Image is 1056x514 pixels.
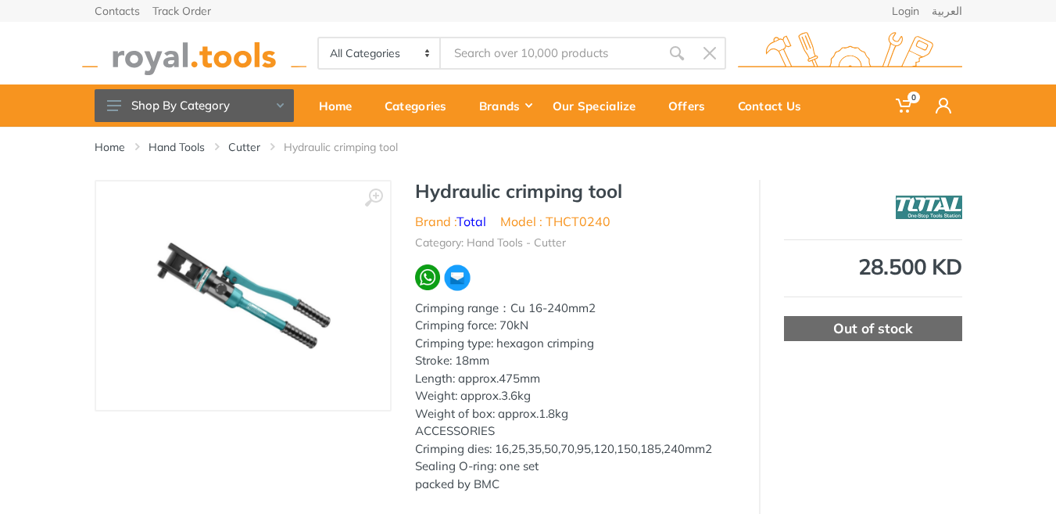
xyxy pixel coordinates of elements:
[500,212,610,231] li: Model : THCT0240
[896,188,962,227] img: Total
[907,92,920,103] span: 0
[228,139,260,155] a: Cutter
[727,89,823,122] div: Contact Us
[415,180,736,203] h1: Hydraulic crimping tool
[95,139,962,155] nav: breadcrumb
[374,84,468,127] a: Categories
[149,139,205,155] a: Hand Tools
[657,84,727,127] a: Offers
[738,32,962,75] img: royal.tools Logo
[152,5,211,16] a: Track Order
[657,89,727,122] div: Offers
[95,89,294,122] button: Shop By Category
[932,5,962,16] a: العربية
[95,5,140,16] a: Contacts
[415,212,486,231] li: Brand :
[415,300,736,494] div: Crimping range：Cu 16-240mm2 Crimping force: 70kN Crimping type: hexagon crimping Stroke: 18mm Len...
[784,316,962,341] div: Out of stock
[468,89,542,122] div: Brands
[308,89,374,122] div: Home
[95,139,125,155] a: Home
[415,235,566,251] li: Category: Hand Tools - Cutter
[784,256,962,278] div: 28.500 KD
[145,197,342,394] img: Royal Tools - Hydraulic crimping tool
[415,264,441,290] img: wa.webp
[443,264,471,292] img: ma.webp
[82,32,306,75] img: royal.tools Logo
[542,89,657,122] div: Our Specialize
[441,37,660,70] input: Site search
[892,5,919,16] a: Login
[727,84,823,127] a: Contact Us
[885,84,925,127] a: 0
[456,214,486,229] a: Total
[308,84,374,127] a: Home
[374,89,468,122] div: Categories
[319,38,442,68] select: Category
[284,139,421,155] li: Hydraulic crimping tool
[542,84,657,127] a: Our Specialize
